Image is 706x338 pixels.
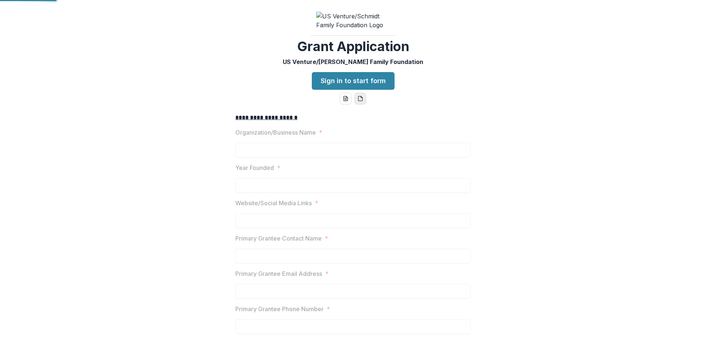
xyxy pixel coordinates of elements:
[235,128,316,137] p: Organization/Business Name
[312,72,395,90] a: Sign in to start form
[340,93,352,104] button: word-download
[235,163,274,172] p: Year Founded
[283,57,423,66] p: US Venture/[PERSON_NAME] Family Foundation
[235,269,322,278] p: Primary Grantee Email Address
[235,234,322,243] p: Primary Grantee Contact Name
[235,305,324,313] p: Primary Grantee Phone Number
[297,39,409,54] h2: Grant Application
[235,199,312,207] p: Website/Social Media Links
[316,12,390,29] img: US Venture/Schmidt Family Foundation Logo
[354,93,366,104] button: pdf-download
